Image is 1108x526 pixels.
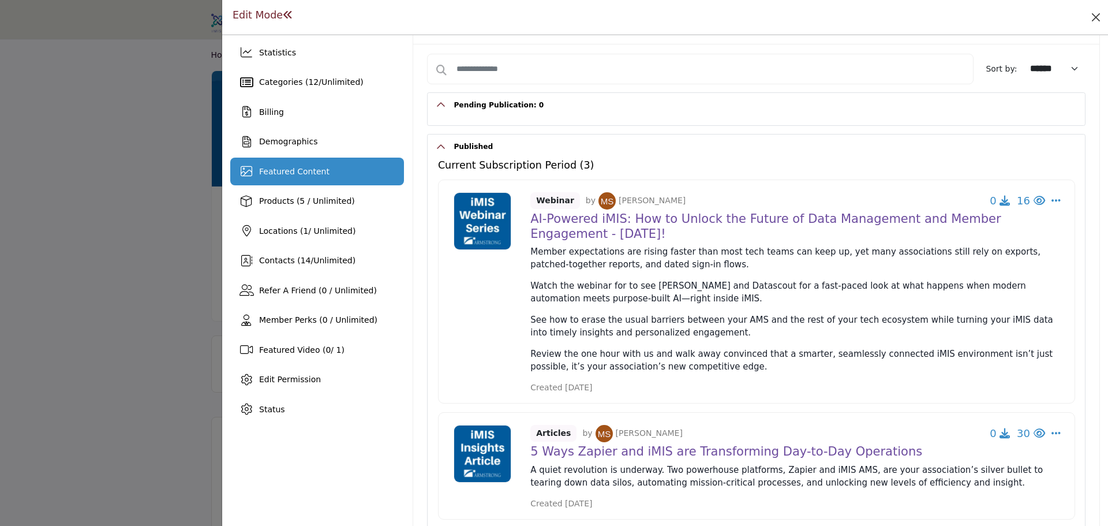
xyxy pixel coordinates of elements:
span: Products (5 / Unlimited) [259,196,355,206]
img: image [596,425,613,442]
button: 16 [1010,189,1045,212]
p: by [PERSON_NAME] [582,425,682,442]
button: Close [1088,9,1104,25]
p: Watch the webinar for to see [PERSON_NAME] and Datascout for a fast-paced look at what happens wh... [530,279,1061,305]
span: Featured Content [259,167,330,176]
span: Unlimited [321,77,360,87]
img: image [598,192,616,210]
span: Billing [259,107,284,117]
span: Member Perks (0 / Unlimited) [259,315,377,324]
span: Edit Permission [259,375,321,384]
button: 0 [983,189,1011,212]
img: No logo [454,425,511,483]
h5: Current Subscription Period (3) [438,159,594,171]
span: 1 [303,226,308,236]
span: 0 [990,195,996,207]
span: 0 [325,345,331,355]
select: Default select example [1025,59,1085,79]
button: 30 [1010,422,1045,445]
button: Pending Publication: 0 [446,93,1085,118]
span: Statistics [259,48,296,57]
span: Demographics [259,137,317,146]
span: Articles [530,425,577,442]
button: Select Dropdown Options [1045,422,1062,445]
span: Created [DATE] [530,382,592,394]
span: Contacts ( / ) [259,256,355,265]
span: Unlimited [313,256,352,265]
span: 30 [1017,427,1030,439]
input: Search Content [427,54,974,84]
span: 14 [301,256,311,265]
p: by [PERSON_NAME] [586,192,686,210]
button: Published [446,135,1085,159]
span: 16 [1017,195,1030,207]
span: 12 [308,77,319,87]
span: Locations ( / Unlimited) [259,226,355,236]
p: A quiet revolution is underway. Two powerhouse platforms, Zapier and iMIS AMS, are your associati... [530,464,1061,490]
h4: 5 Ways Zapier and iMIS are Transforming Day-to-Day Operations [530,445,1061,459]
h1: Edit Mode [233,9,293,21]
span: 0 [990,427,996,439]
p: Member expectations are rising faster than most tech teams can keep up, yet many associations sti... [530,245,1061,271]
span: Featured Video ( / 1) [259,345,345,355]
h4: AI-Powered iMIS: How to Unlock the Future of Data Management and Member Engagement - [DATE]! [530,212,1061,241]
button: Select Dropdown Options [1045,189,1062,212]
button: 0 [983,422,1011,445]
img: No logo [454,192,511,250]
span: Webinar [530,192,580,209]
p: See how to erase the usual barriers between your AMS and the rest of your tech ecosystem while tu... [530,314,1061,340]
span: Created [DATE] [530,498,592,510]
span: Categories ( / ) [259,77,364,87]
span: Refer A Friend (0 / Unlimited) [259,286,377,295]
label: Sort by: [986,63,1020,75]
p: Review the one hour with us and walk away convinced that a smarter, seamlessly connected iMIS env... [530,348,1061,374]
span: Status [259,405,285,414]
